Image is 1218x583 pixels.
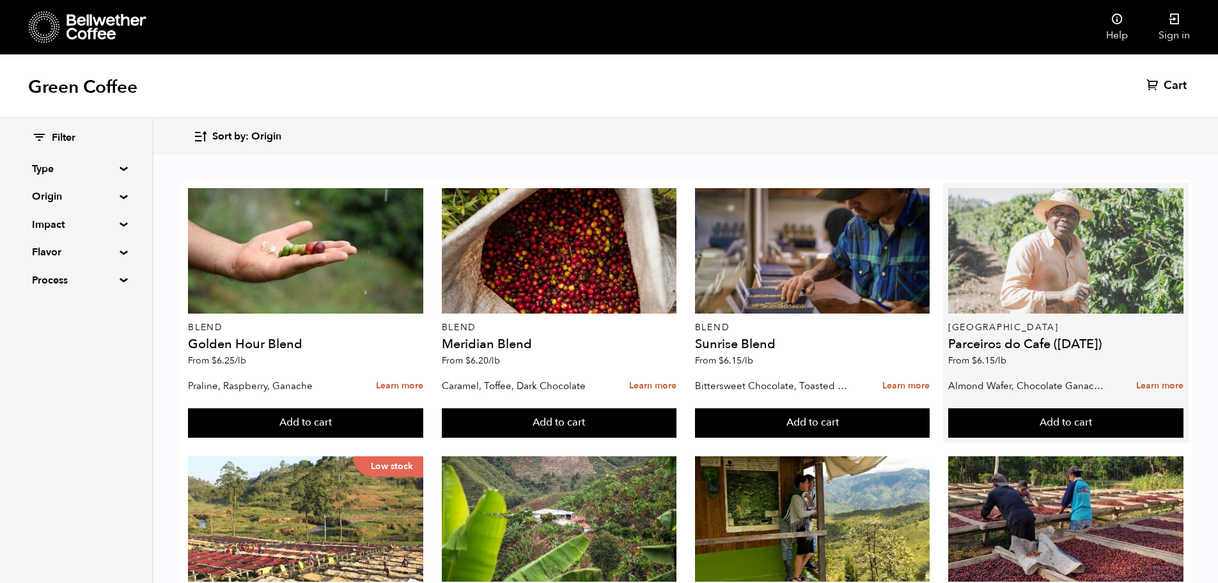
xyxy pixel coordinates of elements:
[442,408,677,438] button: Add to cart
[32,273,120,288] summary: Process
[695,355,753,367] span: From
[442,323,677,332] p: Blend
[719,355,753,367] bdi: 6.15
[1146,78,1190,93] a: Cart
[212,355,217,367] span: $
[212,355,246,367] bdi: 6.25
[948,355,1006,367] span: From
[376,372,423,400] a: Learn more
[188,408,423,438] button: Add to cart
[948,408,1183,438] button: Add to cart
[32,244,120,260] summary: Flavor
[465,355,471,367] span: $
[32,189,120,204] summary: Origin
[882,372,930,400] a: Learn more
[1136,372,1183,400] a: Learn more
[188,376,348,395] p: Praline, Raspberry, Ganache
[442,355,500,367] span: From
[32,217,120,232] summary: Impact
[188,456,423,582] a: Low stock
[695,338,930,351] h4: Sunrise Blend
[52,131,75,145] span: Filter
[629,372,676,400] a: Learn more
[353,456,423,477] p: Low stock
[235,355,246,367] span: /lb
[972,355,977,367] span: $
[442,338,677,351] h4: Meridian Blend
[995,355,1006,367] span: /lb
[742,355,753,367] span: /lb
[442,376,602,395] p: Caramel, Toffee, Dark Chocolate
[948,323,1183,332] p: [GEOGRAPHIC_DATA]
[948,338,1183,351] h4: Parceiros do Cafe ([DATE])
[188,338,423,351] h4: Golden Hour Blend
[695,408,930,438] button: Add to cart
[719,355,724,367] span: $
[488,355,500,367] span: /lb
[948,376,1108,395] p: Almond Wafer, Chocolate Ganache, Bing Cherry
[32,161,120,177] summary: Type
[193,122,281,152] button: Sort by: Origin
[28,76,137,99] h1: Green Coffee
[1164,78,1187,93] span: Cart
[188,323,423,332] p: Blend
[695,323,930,332] p: Blend
[465,355,500,367] bdi: 6.20
[695,376,855,395] p: Bittersweet Chocolate, Toasted Marshmallow, Candied Orange, Praline
[972,355,1006,367] bdi: 6.15
[188,355,246,367] span: From
[212,130,281,144] span: Sort by: Origin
